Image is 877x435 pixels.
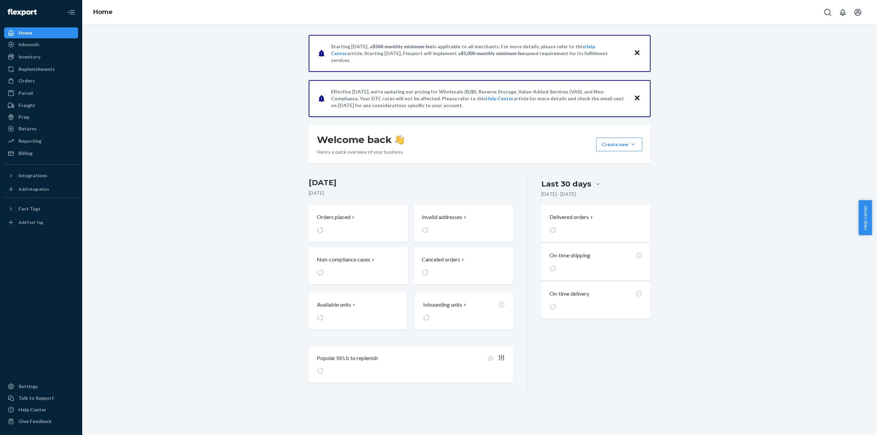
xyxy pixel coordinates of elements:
[4,136,78,146] a: Reporting
[88,2,118,22] ol: breadcrumbs
[4,416,78,427] button: Give Feedback
[309,205,408,242] button: Orders placed
[423,301,462,309] p: Inbounding units
[549,213,594,221] button: Delivered orders
[18,186,49,192] div: Add Integration
[309,177,513,188] h3: [DATE]
[4,51,78,62] a: Inventory
[395,135,404,144] img: hand-wave emoji
[415,293,513,330] button: Inbounding units
[4,184,78,195] a: Add Integration
[64,5,78,19] button: Close Navigation
[8,9,37,16] img: Flexport logo
[18,138,41,144] div: Reporting
[317,149,404,155] p: Here’s a quick overview of your business
[18,90,33,97] div: Parcel
[309,293,407,330] button: Available units
[413,205,513,242] button: Invalid addresses
[633,93,642,103] button: Close
[18,395,54,401] div: Talk to Support
[18,172,47,179] div: Integrations
[549,252,590,259] p: On-time shipping
[541,179,591,189] div: Last 30 days
[4,170,78,181] button: Integrations
[4,393,78,404] a: Talk to Support
[461,50,525,56] span: $5,000 monthly minimum fee
[18,383,38,390] div: Settings
[633,48,642,58] button: Close
[18,150,33,157] div: Billing
[4,123,78,134] a: Returns
[18,41,39,48] div: Inbounds
[4,75,78,86] a: Orders
[93,8,113,16] a: Home
[18,418,52,425] div: Give Feedback
[836,5,850,19] button: Open notifications
[4,217,78,228] a: Add Fast Tag
[317,301,351,309] p: Available units
[18,66,55,73] div: Replenishments
[18,114,29,120] div: Prep
[317,213,350,221] p: Orders placed
[317,133,404,146] h1: Welcome back
[4,404,78,415] a: Help Center
[541,191,576,197] p: [DATE] - [DATE]
[18,29,32,36] div: Home
[4,203,78,214] button: Fast Tags
[18,205,40,212] div: Fast Tags
[486,95,514,101] a: Help Center
[422,213,462,221] p: Invalid addresses
[372,43,433,49] span: $500 monthly minimum fee
[331,43,627,64] p: Starting [DATE], a is applicable to all merchants. For more details, please refer to this article...
[18,77,35,84] div: Orders
[4,88,78,99] a: Parcel
[422,256,460,264] p: Canceled orders
[4,64,78,75] a: Replenishments
[4,112,78,123] a: Prep
[413,247,513,284] button: Canceled orders
[4,148,78,159] a: Billing
[317,256,370,264] p: Non-compliance cases
[18,219,43,225] div: Add Fast Tag
[317,354,378,362] p: Popular SKUs to replenish
[331,88,627,109] p: Effective [DATE], we're updating our pricing for Wholesale (B2B), Reserve Storage, Value-Added Se...
[4,100,78,111] a: Freight
[18,125,37,132] div: Returns
[859,200,872,235] button: Help Center
[596,138,642,151] button: Create new
[851,5,865,19] button: Open account menu
[309,247,408,284] button: Non-compliance cases
[18,102,35,109] div: Freight
[309,190,513,196] p: [DATE]
[821,5,835,19] button: Open Search Box
[549,290,589,298] p: On-time delivery
[4,27,78,38] a: Home
[18,406,46,413] div: Help Center
[4,381,78,392] a: Settings
[18,53,40,60] div: Inventory
[4,39,78,50] a: Inbounds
